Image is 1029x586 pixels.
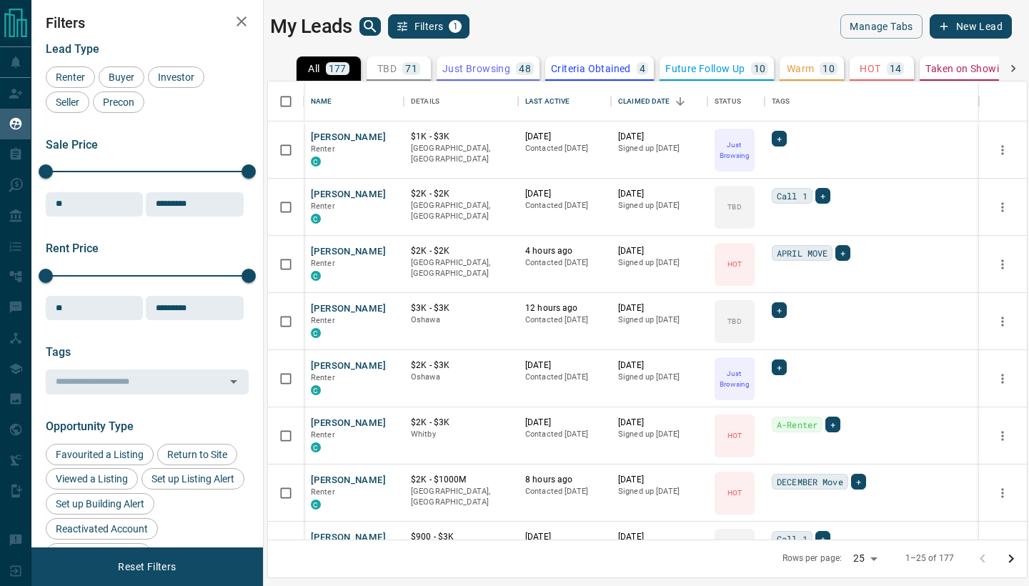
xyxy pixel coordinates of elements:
[777,131,782,146] span: +
[93,91,144,113] div: Precon
[311,202,335,211] span: Renter
[311,157,321,167] div: condos.ca
[820,532,825,546] span: +
[411,257,511,279] p: [GEOGRAPHIC_DATA], [GEOGRAPHIC_DATA]
[716,139,753,161] p: Just Browsing
[618,314,700,326] p: Signed up [DATE]
[525,486,604,497] p: Contacted [DATE]
[618,143,700,154] p: Signed up [DATE]
[851,474,866,490] div: +
[640,64,645,74] p: 4
[777,246,827,260] span: APRIL MOVE
[304,81,404,121] div: Name
[51,473,133,485] span: Viewed a Listing
[930,14,1012,39] button: New Lead
[815,531,830,547] div: +
[411,359,511,372] p: $2K - $3K
[46,138,98,152] span: Sale Price
[405,64,417,74] p: 71
[311,430,335,439] span: Renter
[822,64,835,74] p: 10
[835,245,850,261] div: +
[772,81,790,121] div: Tags
[148,66,204,88] div: Investor
[46,419,134,433] span: Opportunity Type
[525,302,604,314] p: 12 hours ago
[411,486,511,508] p: [GEOGRAPHIC_DATA], [GEOGRAPHIC_DATA]
[109,555,185,579] button: Reset Filters
[311,487,335,497] span: Renter
[618,200,700,212] p: Signed up [DATE]
[820,189,825,203] span: +
[618,302,700,314] p: [DATE]
[715,81,741,121] div: Status
[618,429,700,440] p: Signed up [DATE]
[860,64,880,74] p: HOT
[772,359,787,375] div: +
[146,473,239,485] span: Set up Listing Alert
[377,64,397,74] p: TBD
[450,21,460,31] span: 1
[777,189,807,203] span: Call 1
[270,15,352,38] h1: My Leads
[618,81,670,121] div: Claimed Date
[992,482,1013,504] button: more
[665,64,745,74] p: Future Follow Up
[525,188,604,200] p: [DATE]
[311,316,335,325] span: Renter
[411,245,511,257] p: $2K - $2K
[525,143,604,154] p: Contacted [DATE]
[618,359,700,372] p: [DATE]
[997,545,1025,573] button: Go to next page
[765,81,979,121] div: Tags
[772,131,787,146] div: +
[618,417,700,429] p: [DATE]
[311,385,321,395] div: condos.ca
[890,64,902,74] p: 14
[777,303,782,317] span: +
[51,523,153,535] span: Reactivated Account
[411,131,511,143] p: $1K - $3K
[51,449,149,460] span: Favourited a Listing
[727,487,742,498] p: HOT
[411,200,511,222] p: [GEOGRAPHIC_DATA], [GEOGRAPHIC_DATA]
[411,81,439,121] div: Details
[618,245,700,257] p: [DATE]
[551,64,631,74] p: Criteria Obtained
[525,200,604,212] p: Contacted [DATE]
[46,14,249,31] h2: Filters
[777,417,817,432] span: A-Renter
[754,64,766,74] p: 10
[46,493,154,515] div: Set up Building Alert
[777,360,782,374] span: +
[46,518,158,540] div: Reactivated Account
[311,302,386,316] button: [PERSON_NAME]
[525,359,604,372] p: [DATE]
[442,64,510,74] p: Just Browsing
[618,188,700,200] p: [DATE]
[411,372,511,383] p: Oshawa
[777,532,807,546] span: Call 1
[46,242,99,255] span: Rent Price
[992,368,1013,389] button: more
[311,144,335,154] span: Renter
[224,372,244,392] button: Open
[311,417,386,430] button: [PERSON_NAME]
[51,71,90,83] span: Renter
[411,474,511,486] p: $2K - $1000M
[388,14,470,39] button: Filters1
[618,372,700,383] p: Signed up [DATE]
[141,468,244,490] div: Set up Listing Alert
[311,500,321,510] div: condos.ca
[525,474,604,486] p: 8 hours ago
[618,486,700,497] p: Signed up [DATE]
[905,552,954,565] p: 1–25 of 177
[411,314,511,326] p: Oshawa
[411,143,511,165] p: [GEOGRAPHIC_DATA], [GEOGRAPHIC_DATA]
[670,91,690,111] button: Sort
[830,417,835,432] span: +
[46,444,154,465] div: Favourited a Listing
[51,498,149,510] span: Set up Building Alert
[847,548,882,569] div: 25
[311,188,386,202] button: [PERSON_NAME]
